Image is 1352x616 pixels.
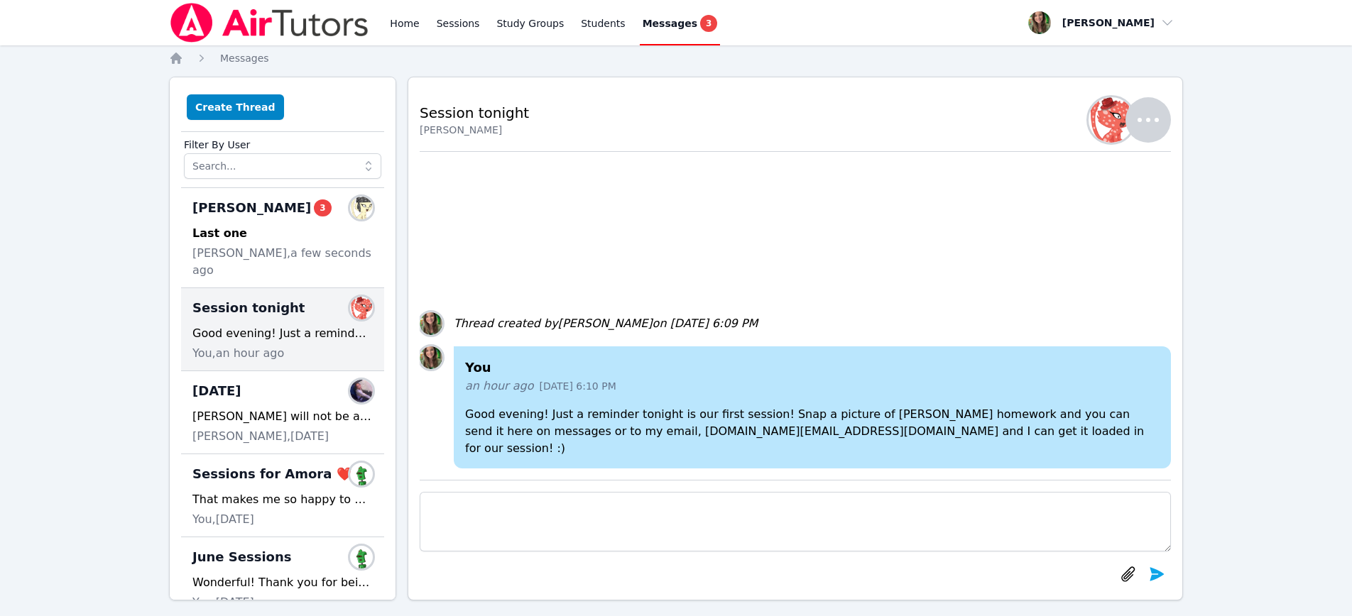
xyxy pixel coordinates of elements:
div: Sessions for Amora ❤️Nakia DednerThat makes me so happy to hear! I love our sessions together and... [181,454,384,537]
div: [PERSON_NAME]3Elie AlloucheLast one[PERSON_NAME],a few seconds ago [181,188,384,288]
img: Melissa Hammer [420,312,442,335]
span: 3 [700,15,717,32]
h4: You [465,358,1160,378]
span: 3 [314,199,331,216]
img: Nakia Dedner [350,546,373,568]
span: [PERSON_NAME], a few seconds ago [192,245,373,279]
div: That makes me so happy to hear! I love our sessions together and last night I could really see th... [192,491,373,508]
span: You, an hour ago [192,345,284,362]
input: Search... [184,153,381,179]
div: Session tonightDaniel ZakhayGood evening! Just a reminder tonight is our first session! Snap a pi... [181,288,384,371]
span: Session tonight [192,298,305,318]
div: Thread created by [PERSON_NAME] on [DATE] 6:09 PM [454,315,758,332]
button: Daniel Zakhay [1097,97,1171,143]
span: [DATE] [192,381,241,401]
span: You, [DATE] [192,594,254,611]
div: [PERSON_NAME] will not be able to join [DATE] for the online lesson. She will see you [DATE]. Tha... [192,408,373,425]
span: [DATE] 6:10 PM [540,379,616,393]
h2: Session tonight [420,103,529,123]
img: Melissa Hammer [420,346,442,369]
span: Messages [220,53,269,64]
button: Create Thread [187,94,284,120]
img: Daniel Zakhay [350,297,373,319]
div: [PERSON_NAME] [420,123,529,137]
a: Messages [220,51,269,65]
div: [DATE]Amelia Clark[PERSON_NAME] will not be able to join [DATE] for the online lesson. She will s... [181,371,384,454]
nav: Breadcrumb [169,51,1183,65]
img: Air Tutors [169,3,370,43]
span: [PERSON_NAME] [192,198,332,218]
img: Amelia Clark [350,380,373,402]
span: an hour ago [465,378,534,395]
img: Nakia Dedner [350,463,373,485]
div: Good evening! Just a reminder tonight is our first session! Snap a picture of [PERSON_NAME] homew... [192,325,373,342]
label: Filter By User [184,132,381,153]
span: Messages [643,16,697,31]
span: You, [DATE] [192,511,254,528]
span: June Sessions [192,547,291,567]
span: Sessions for Amora ❤️ [192,464,352,484]
img: Daniel Zakhay [1089,97,1134,143]
img: Elie Allouche [350,197,373,219]
p: Good evening! Just a reminder tonight is our first session! Snap a picture of [PERSON_NAME] homew... [465,406,1160,457]
div: Wonderful! Thank you for being flexible for me! Have you found two additional days to reschedule ... [192,574,373,591]
div: Last one [192,225,373,242]
span: [PERSON_NAME], [DATE] [192,428,329,445]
